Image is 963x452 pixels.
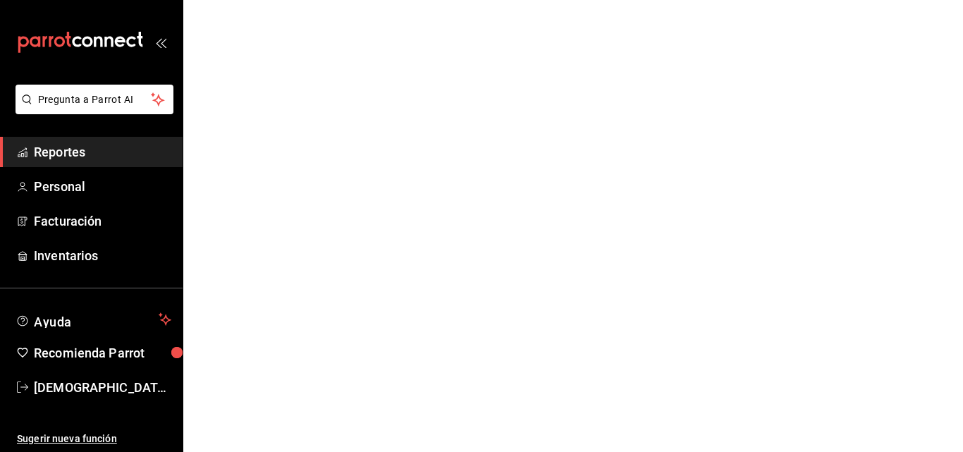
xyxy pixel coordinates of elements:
[10,102,173,117] a: Pregunta a Parrot AI
[34,378,171,397] span: [DEMOGRAPHIC_DATA] De la [PERSON_NAME]
[34,212,171,231] span: Facturación
[34,311,153,328] span: Ayuda
[34,142,171,161] span: Reportes
[34,177,171,196] span: Personal
[34,246,171,265] span: Inventarios
[155,37,166,48] button: open_drawer_menu
[38,92,152,107] span: Pregunta a Parrot AI
[17,432,171,446] span: Sugerir nueva función
[34,343,171,362] span: Recomienda Parrot
[16,85,173,114] button: Pregunta a Parrot AI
